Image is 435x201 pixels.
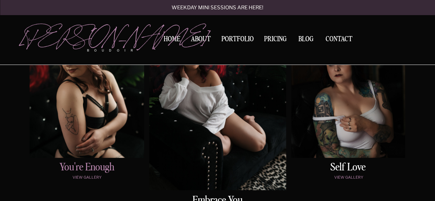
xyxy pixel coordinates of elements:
[262,36,289,45] a: Pricing
[293,175,404,181] a: view gallery
[87,48,144,53] p: boudoir
[323,36,355,43] a: Contact
[219,36,256,45] a: Portfolio
[31,162,143,174] a: You're enough
[21,24,144,45] a: [PERSON_NAME]
[153,5,282,11] a: Weekday mini sessions are here!
[292,162,405,174] a: Self love
[31,175,143,181] a: view gallery
[295,36,317,42] a: BLOG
